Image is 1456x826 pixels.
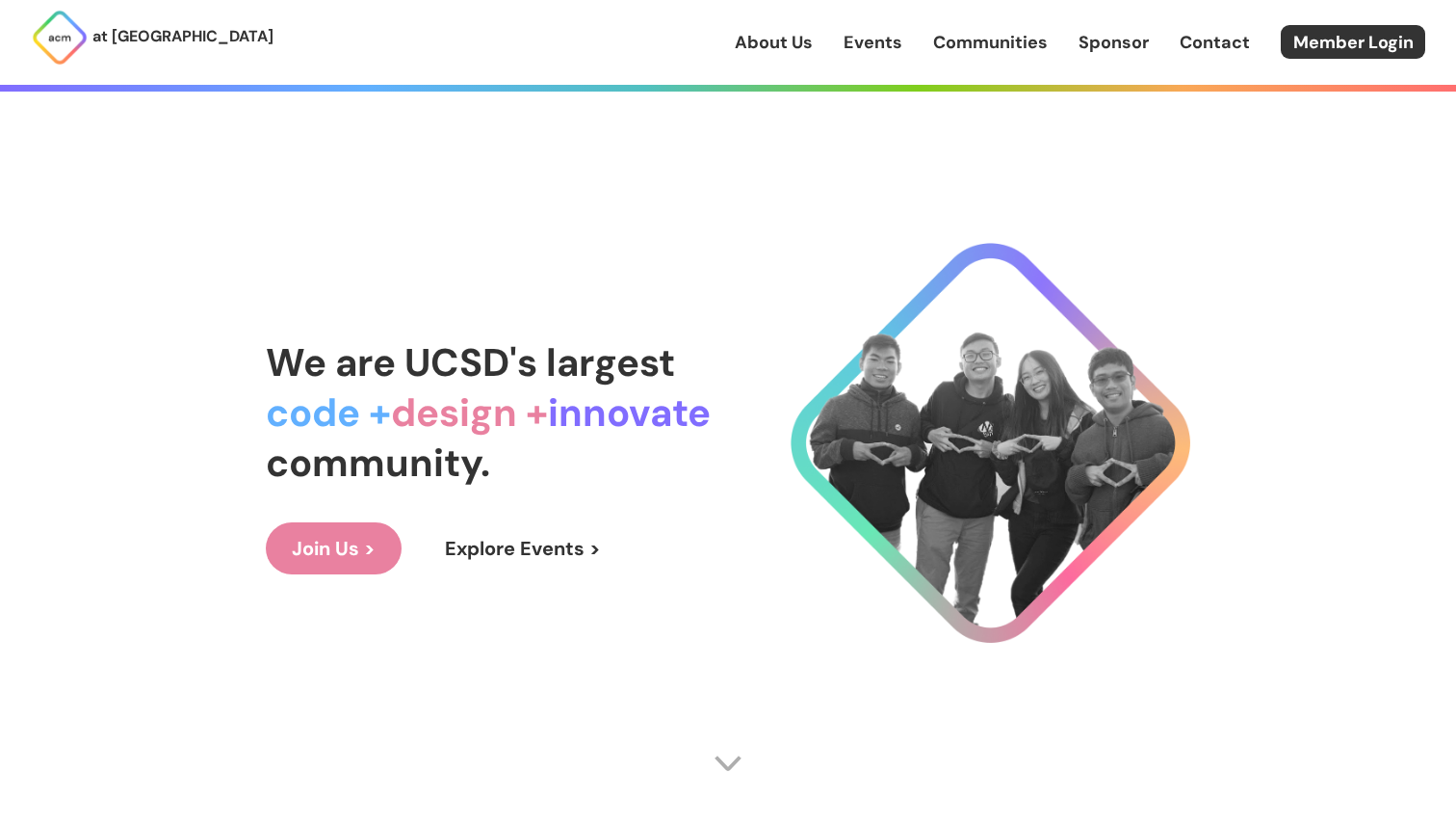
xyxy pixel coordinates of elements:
[1180,30,1250,55] a: Contact
[266,337,675,387] span: We are UCSD's largest
[31,9,273,67] a: at [GEOGRAPHIC_DATA]
[419,522,627,574] a: Explore Events >
[266,522,402,574] a: Join Us >
[548,387,711,438] span: innovate
[933,30,1048,55] a: Communities
[714,749,742,778] img: Scroll Arrow
[92,24,273,49] p: at [GEOGRAPHIC_DATA]
[266,438,490,488] span: community.
[266,387,391,438] span: code +
[1281,25,1425,59] a: Member Login
[31,9,89,67] img: ACM Logo
[1079,30,1149,55] a: Sponsor
[791,243,1190,643] img: Cool Logo
[391,387,548,438] span: design +
[735,30,813,55] a: About Us
[844,30,902,55] a: Events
